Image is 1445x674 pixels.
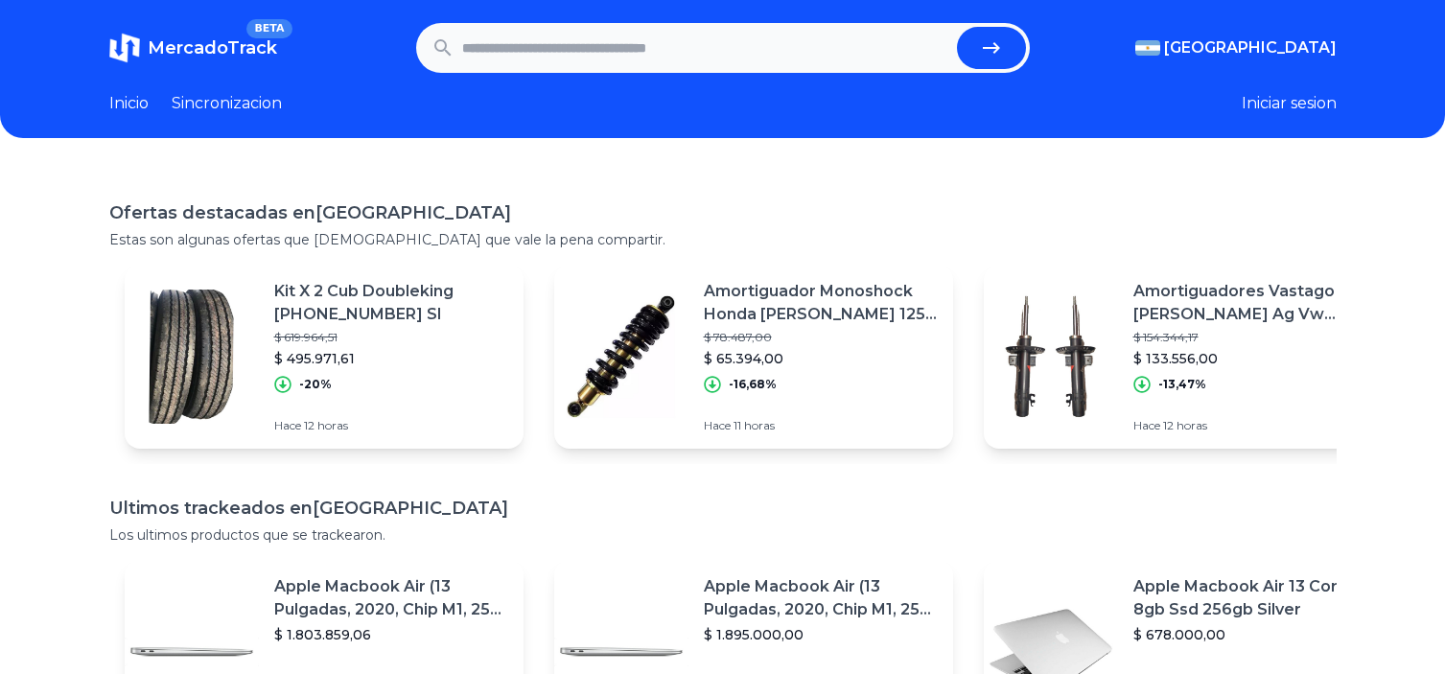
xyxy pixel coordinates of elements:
[274,625,508,644] p: $ 1.803.859,06
[274,330,508,345] p: $ 619.964,51
[172,92,282,115] a: Sincronizacion
[1158,377,1206,392] p: -13,47%
[299,377,332,392] p: -20%
[109,33,140,63] img: MercadoTrack
[109,33,277,63] a: MercadoTrackBETA
[125,290,259,424] img: Featured image
[1242,92,1337,115] button: Iniciar sesion
[704,330,938,345] p: $ 78.487,00
[729,377,777,392] p: -16,68%
[274,349,508,368] p: $ 495.971,61
[1135,36,1337,59] button: [GEOGRAPHIC_DATA]
[1133,280,1367,326] p: Amortiguadores Vastago [PERSON_NAME] Ag Vw [PERSON_NAME] /gol Trend
[109,199,1337,226] h1: Ofertas destacadas en [GEOGRAPHIC_DATA]
[984,290,1118,424] img: Featured image
[704,349,938,368] p: $ 65.394,00
[1133,575,1367,621] p: Apple Macbook Air 13 Core I5 8gb Ssd 256gb Silver
[554,265,953,449] a: Featured imageAmortiguador Monoshock Honda [PERSON_NAME] 125 150 Cc [GEOGRAPHIC_DATA]$ 78.487,00$...
[1133,418,1367,433] p: Hace 12 horas
[274,418,508,433] p: Hace 12 horas
[1133,349,1367,368] p: $ 133.556,00
[1135,40,1160,56] img: Argentina
[984,265,1383,449] a: Featured imageAmortiguadores Vastago [PERSON_NAME] Ag Vw [PERSON_NAME] /gol Trend$ 154.344,17$ 13...
[1133,625,1367,644] p: $ 678.000,00
[109,230,1337,249] p: Estas son algunas ofertas que [DEMOGRAPHIC_DATA] que vale la pena compartir.
[704,280,938,326] p: Amortiguador Monoshock Honda [PERSON_NAME] 125 150 Cc [GEOGRAPHIC_DATA]
[704,418,938,433] p: Hace 11 horas
[109,495,1337,522] h1: Ultimos trackeados en [GEOGRAPHIC_DATA]
[274,575,508,621] p: Apple Macbook Air (13 Pulgadas, 2020, Chip M1, 256 Gb De Ssd, 8 Gb De Ram) - Plata
[274,280,508,326] p: Kit X 2 Cub Doubleking [PHONE_NUMBER] Sl
[1133,330,1367,345] p: $ 154.344,17
[109,92,149,115] a: Inicio
[246,19,291,38] span: BETA
[1164,36,1337,59] span: [GEOGRAPHIC_DATA]
[704,575,938,621] p: Apple Macbook Air (13 Pulgadas, 2020, Chip M1, 256 Gb De Ssd, 8 Gb De Ram) - Plata
[109,525,1337,545] p: Los ultimos productos que se trackearon.
[704,625,938,644] p: $ 1.895.000,00
[148,37,277,58] span: MercadoTrack
[554,290,688,424] img: Featured image
[125,265,524,449] a: Featured imageKit X 2 Cub Doubleking [PHONE_NUMBER] Sl$ 619.964,51$ 495.971,61-20%Hace 12 horas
